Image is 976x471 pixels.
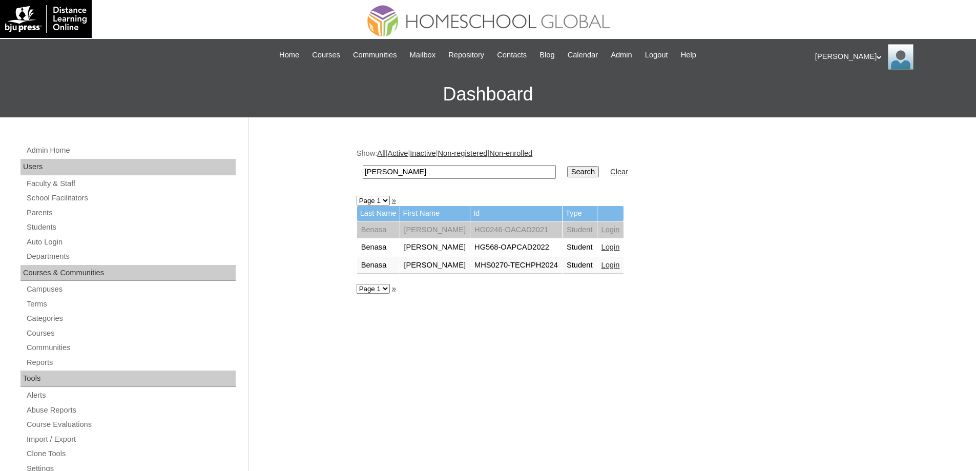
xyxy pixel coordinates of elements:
[640,49,673,61] a: Logout
[400,257,470,274] td: [PERSON_NAME]
[26,312,236,325] a: Categories
[357,221,400,239] td: Benasa
[279,49,299,61] span: Home
[357,206,400,221] td: Last Name
[26,404,236,417] a: Abuse Reports
[405,49,441,61] a: Mailbox
[26,144,236,157] a: Admin Home
[357,257,400,274] td: Benasa
[470,239,562,256] td: HG568-OAPCAD2022
[563,257,597,274] td: Student
[888,44,913,70] img: Ariane Ebuen
[676,49,701,61] a: Help
[20,159,236,175] div: Users
[26,298,236,311] a: Terms
[357,239,400,256] td: Benasa
[26,433,236,446] a: Import / Export
[363,165,556,179] input: Search
[26,283,236,296] a: Campuses
[26,236,236,249] a: Auto Login
[410,149,436,157] a: Inactive
[601,243,620,251] a: Login
[274,49,304,61] a: Home
[392,196,396,204] a: »
[400,239,470,256] td: [PERSON_NAME]
[563,239,597,256] td: Student
[348,49,402,61] a: Communities
[400,221,470,239] td: [PERSON_NAME]
[563,206,597,221] td: Type
[610,168,628,176] a: Clear
[601,226,620,234] a: Login
[26,447,236,460] a: Clone Tools
[26,356,236,369] a: Reports
[438,149,488,157] a: Non-registered
[387,149,408,157] a: Active
[534,49,559,61] a: Blog
[353,49,397,61] span: Communities
[470,206,562,221] td: Id
[26,389,236,402] a: Alerts
[601,261,620,269] a: Login
[5,5,87,33] img: logo-white.png
[645,49,668,61] span: Logout
[568,49,598,61] span: Calendar
[26,192,236,204] a: School Facilitators
[497,49,527,61] span: Contacts
[567,166,599,177] input: Search
[20,371,236,387] div: Tools
[312,49,340,61] span: Courses
[392,284,396,293] a: »
[443,49,489,61] a: Repository
[611,49,632,61] span: Admin
[26,341,236,354] a: Communities
[815,44,966,70] div: [PERSON_NAME]
[20,265,236,281] div: Courses & Communities
[448,49,484,61] span: Repository
[400,206,470,221] td: First Name
[26,327,236,340] a: Courses
[26,221,236,234] a: Students
[377,149,385,157] a: All
[470,221,562,239] td: HG0246-OACAD2021
[539,49,554,61] span: Blog
[681,49,696,61] span: Help
[470,257,562,274] td: MHS0270-TECHPH2024
[26,250,236,263] a: Departments
[26,418,236,431] a: Course Evaluations
[307,49,345,61] a: Courses
[26,177,236,190] a: Faculty & Staff
[563,221,597,239] td: Student
[5,71,971,117] h3: Dashboard
[492,49,532,61] a: Contacts
[26,207,236,219] a: Parents
[357,148,864,185] div: Show: | | | |
[410,49,436,61] span: Mailbox
[606,49,637,61] a: Admin
[489,149,532,157] a: Non-enrolled
[563,49,603,61] a: Calendar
